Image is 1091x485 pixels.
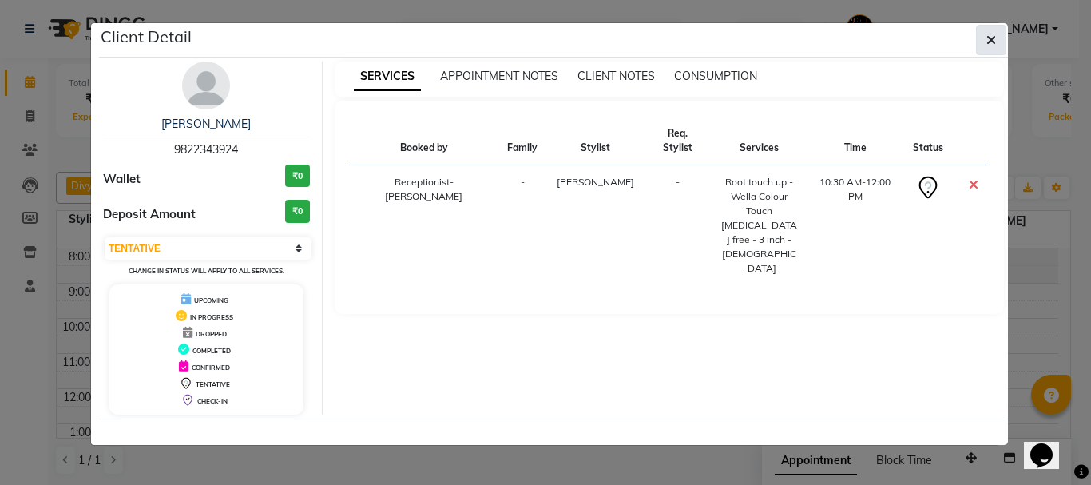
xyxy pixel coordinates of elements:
small: Change in status will apply to all services. [129,267,284,275]
span: COMPLETED [192,347,231,355]
th: Time [807,117,903,165]
th: Family [498,117,547,165]
th: Booked by [351,117,498,165]
span: CLIENT NOTES [577,69,655,83]
span: UPCOMING [194,296,228,304]
div: Root touch up - Wella Colour Touch [MEDICAL_DATA] free - 3 inch - [DEMOGRAPHIC_DATA] [721,175,798,276]
span: IN PROGRESS [190,313,233,321]
span: CONFIRMED [192,364,230,372]
td: 10:30 AM-12:00 PM [807,165,903,286]
th: Status [903,117,953,165]
span: Deposit Amount [103,205,196,224]
iframe: chat widget [1024,421,1075,469]
span: 9822343924 [174,142,238,157]
a: [PERSON_NAME] [161,117,251,131]
th: Req. Stylist [644,117,711,165]
span: [PERSON_NAME] [557,176,634,188]
span: CHECK-IN [197,397,228,405]
th: Services [712,117,807,165]
h3: ₹0 [285,165,310,188]
th: Stylist [547,117,644,165]
span: SERVICES [354,62,421,91]
h5: Client Detail [101,25,192,49]
td: Receptionist- [PERSON_NAME] [351,165,498,286]
span: CONSUMPTION [674,69,757,83]
td: - [498,165,547,286]
span: DROPPED [196,330,227,338]
span: Wallet [103,170,141,189]
span: APPOINTMENT NOTES [440,69,558,83]
h3: ₹0 [285,200,310,223]
span: TENTATIVE [196,380,230,388]
td: - [644,165,711,286]
img: avatar [182,62,230,109]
